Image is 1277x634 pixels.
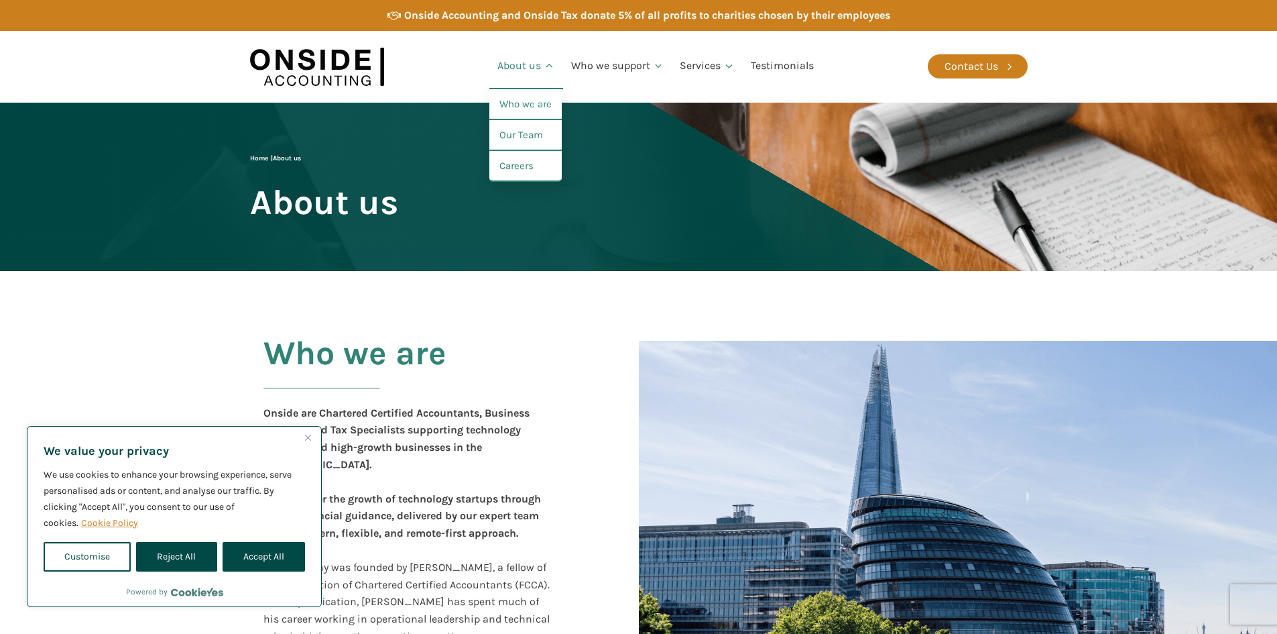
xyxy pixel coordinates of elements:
div: Onside Accounting and Onside Tax donate 5% of all profits to charities chosen by their employees [404,7,890,24]
a: Visit CookieYes website [171,588,223,596]
span: About us [250,184,398,221]
b: Onside are Chartered Certified Accountants, Business Advisers and Tax Specialists supporting tech... [263,407,530,471]
button: Accept All [223,542,305,572]
img: Onside Accounting [250,41,384,93]
b: We empower the growth of technology startups through expert financial guidance [263,492,541,523]
a: Who we support [563,44,672,89]
p: We value your privacy [44,443,305,459]
a: Home [250,154,268,162]
button: Customise [44,542,131,572]
a: Contact Us [928,54,1028,78]
a: Careers [489,151,562,182]
span: About us [273,154,301,162]
a: Cookie Policy [80,517,139,529]
a: About us [489,44,563,89]
a: Our Team [489,120,562,151]
img: Close [305,435,311,441]
span: | [250,154,301,162]
h2: Who we are [263,335,446,405]
a: Services [672,44,743,89]
button: Reject All [136,542,217,572]
a: Who we are [489,89,562,120]
div: We value your privacy [27,426,322,607]
button: Close [300,429,316,445]
div: Contact Us [945,58,998,75]
b: , delivered by our expert team with a modern, flexible, and remote-first approach. [263,509,539,539]
p: We use cookies to enhance your browsing experience, serve personalised ads or content, and analys... [44,467,305,531]
div: Powered by [126,585,223,598]
a: Testimonials [743,44,822,89]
